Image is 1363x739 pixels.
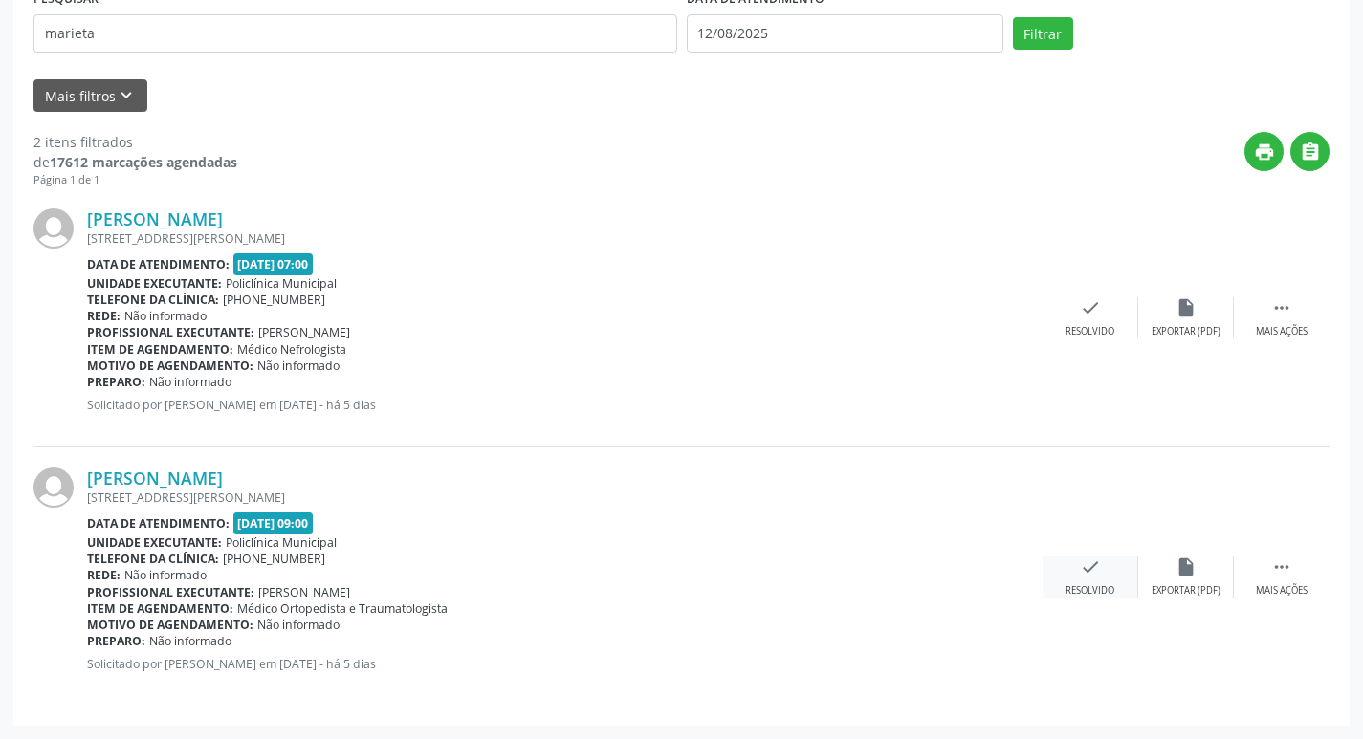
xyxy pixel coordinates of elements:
[87,600,233,617] b: Item de agendamento:
[87,567,121,583] b: Rede:
[226,275,337,292] span: Policlínica Municipal
[1256,584,1308,598] div: Mais ações
[87,551,219,567] b: Telefone da clínica:
[87,374,145,390] b: Preparo:
[1066,325,1114,338] div: Resolvido
[237,600,448,617] span: Médico Ortopedista e Traumatologista
[87,275,222,292] b: Unidade executante:
[33,152,237,172] div: de
[87,208,223,229] a: [PERSON_NAME]
[258,324,350,340] span: [PERSON_NAME]
[149,633,231,649] span: Não informado
[87,515,230,532] b: Data de atendimento:
[1080,297,1101,318] i: check
[1290,132,1330,171] button: 
[87,308,121,324] b: Rede:
[1066,584,1114,598] div: Resolvido
[87,534,222,551] b: Unidade executante:
[87,324,254,340] b: Profissional executante:
[87,467,223,489] a: [PERSON_NAME]
[87,656,1043,672] p: Solicitado por [PERSON_NAME] em [DATE] - há 5 dias
[87,292,219,308] b: Telefone da clínica:
[33,208,74,249] img: img
[257,617,340,633] span: Não informado
[87,358,253,374] b: Motivo de agendamento:
[233,253,314,275] span: [DATE] 07:00
[33,467,74,508] img: img
[258,584,350,600] span: [PERSON_NAME]
[237,341,346,358] span: Médico Nefrologista
[1080,556,1101,577] i: check
[33,172,237,188] div: Página 1 de 1
[1176,556,1197,577] i: insert_drive_file
[124,567,207,583] span: Não informado
[87,633,145,649] b: Preparo:
[1244,132,1284,171] button: print
[149,374,231,390] span: Não informado
[87,489,1043,506] div: [STREET_ADDRESS][PERSON_NAME]
[1152,584,1220,598] div: Exportar (PDF)
[87,256,230,272] b: Data de atendimento:
[33,79,147,113] button: Mais filtroskeyboard_arrow_down
[223,292,325,308] span: [PHONE_NUMBER]
[124,308,207,324] span: Não informado
[87,617,253,633] b: Motivo de agendamento:
[1300,141,1321,163] i: 
[87,584,254,600] b: Profissional executante:
[1176,297,1197,318] i: insert_drive_file
[233,512,314,534] span: [DATE] 09:00
[1256,325,1308,338] div: Mais ações
[50,153,237,171] strong: 17612 marcações agendadas
[1013,17,1073,50] button: Filtrar
[1271,556,1292,577] i: 
[223,551,325,567] span: [PHONE_NUMBER]
[33,14,677,53] input: Nome, CNS
[1152,325,1220,338] div: Exportar (PDF)
[1271,297,1292,318] i: 
[257,358,340,374] span: Não informado
[33,132,237,152] div: 2 itens filtrados
[87,397,1043,413] p: Solicitado por [PERSON_NAME] em [DATE] - há 5 dias
[1254,141,1275,163] i: print
[226,534,337,551] span: Policlínica Municipal
[87,230,1043,247] div: [STREET_ADDRESS][PERSON_NAME]
[87,341,233,358] b: Item de agendamento:
[687,14,1003,53] input: Selecione um intervalo
[116,85,137,106] i: keyboard_arrow_down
